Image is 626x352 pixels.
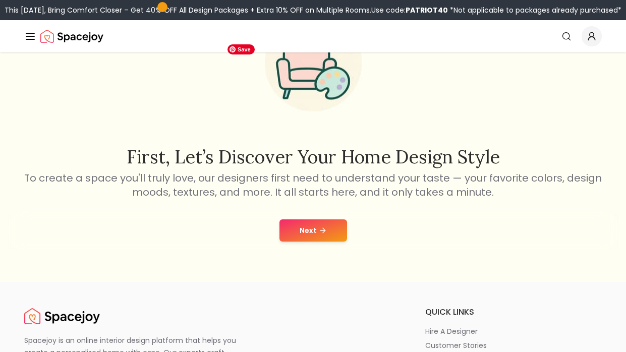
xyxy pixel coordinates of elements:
[425,340,602,350] a: customer stories
[23,147,604,167] h2: First, let’s discover your home design style
[425,340,487,350] p: customer stories
[24,306,100,326] img: Spacejoy Logo
[40,26,103,46] a: Spacejoy
[448,5,621,15] span: *Not applicable to packages already purchased*
[5,5,621,15] div: This [DATE], Bring Comfort Closer – Get 40% OFF All Design Packages + Extra 10% OFF on Multiple R...
[425,306,602,318] h6: quick links
[24,306,100,326] a: Spacejoy
[23,171,604,199] p: To create a space you'll truly love, our designers first need to understand your taste — your fav...
[425,326,478,336] p: hire a designer
[406,5,448,15] b: PATRIOT40
[227,44,255,54] span: Save
[425,326,602,336] a: hire a designer
[24,20,602,52] nav: Global
[371,5,448,15] span: Use code:
[279,219,347,242] button: Next
[40,26,103,46] img: Spacejoy Logo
